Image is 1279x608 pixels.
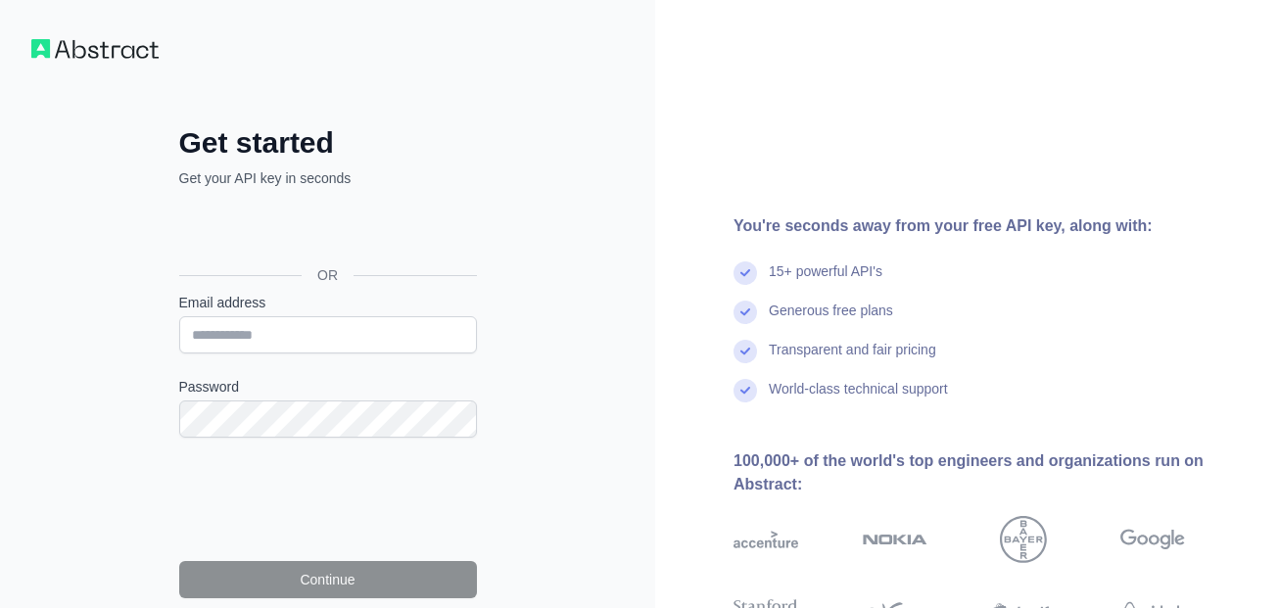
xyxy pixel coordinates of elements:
div: You're seconds away from your free API key, along with: [734,214,1248,238]
img: bayer [1000,516,1047,563]
div: 100,000+ of the world's top engineers and organizations run on Abstract: [734,449,1248,496]
span: OR [302,265,354,285]
img: accenture [734,516,798,563]
h2: Get started [179,125,477,161]
img: nokia [863,516,927,563]
div: Transparent and fair pricing [769,340,936,379]
img: check mark [734,379,757,402]
img: google [1120,516,1185,563]
label: Email address [179,293,477,312]
img: check mark [734,340,757,363]
iframe: Bouton "Se connecter avec Google" [169,210,483,253]
p: Get your API key in seconds [179,168,477,188]
img: check mark [734,261,757,285]
div: World-class technical support [769,379,948,418]
button: Continue [179,561,477,598]
div: 15+ powerful API's [769,261,882,301]
img: check mark [734,301,757,324]
img: Workflow [31,39,159,59]
label: Password [179,377,477,397]
iframe: reCAPTCHA [179,461,477,538]
div: Generous free plans [769,301,893,340]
